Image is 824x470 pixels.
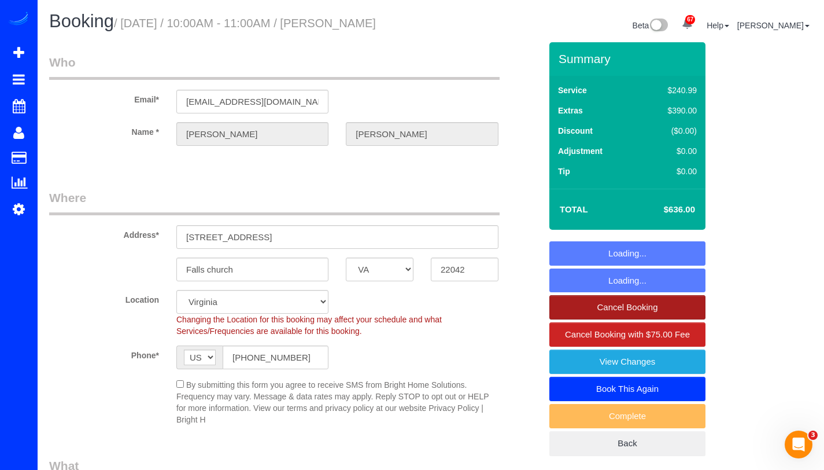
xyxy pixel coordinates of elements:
[707,21,729,30] a: Help
[643,105,697,116] div: $390.00
[40,290,168,306] label: Location
[558,85,587,96] label: Service
[785,431,812,458] iframe: Intercom live chat
[549,350,705,374] a: View Changes
[7,12,30,28] img: Automaid Logo
[49,11,114,31] span: Booking
[643,125,697,137] div: ($0.00)
[431,258,498,281] input: Zip Code*
[629,205,695,215] h4: $636.00
[643,85,697,96] div: $240.99
[49,189,500,215] legend: Where
[40,346,168,361] label: Phone*
[176,122,328,146] input: First Name*
[643,145,697,157] div: $0.00
[737,21,810,30] a: [PERSON_NAME]
[559,52,700,65] h3: Summary
[560,204,588,214] strong: Total
[40,90,168,105] label: Email*
[558,145,603,157] label: Adjustment
[558,166,570,177] label: Tip
[649,19,668,34] img: New interface
[558,125,593,137] label: Discount
[685,15,695,24] span: 67
[346,122,498,146] input: Last Name*
[176,258,328,281] input: City*
[176,90,328,113] input: Email*
[549,295,705,320] a: Cancel Booking
[114,17,376,30] small: / [DATE] / 10:00AM - 11:00AM / [PERSON_NAME]
[549,377,705,401] a: Book This Again
[176,380,489,424] span: By submitting this form you agree to receive SMS from Bright Home Solutions. Frequency may vary. ...
[676,12,699,37] a: 67
[49,54,500,80] legend: Who
[565,329,690,339] span: Cancel Booking with $75.00 Fee
[633,21,668,30] a: Beta
[176,315,442,336] span: Changing the Location for this booking may affect your schedule and what Services/Frequencies are...
[549,322,705,347] a: Cancel Booking with $75.00 Fee
[643,166,697,177] div: $0.00
[808,431,818,440] span: 3
[558,105,583,116] label: Extras
[40,122,168,138] label: Name *
[223,346,328,369] input: Phone*
[40,225,168,241] label: Address*
[549,431,705,456] a: Back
